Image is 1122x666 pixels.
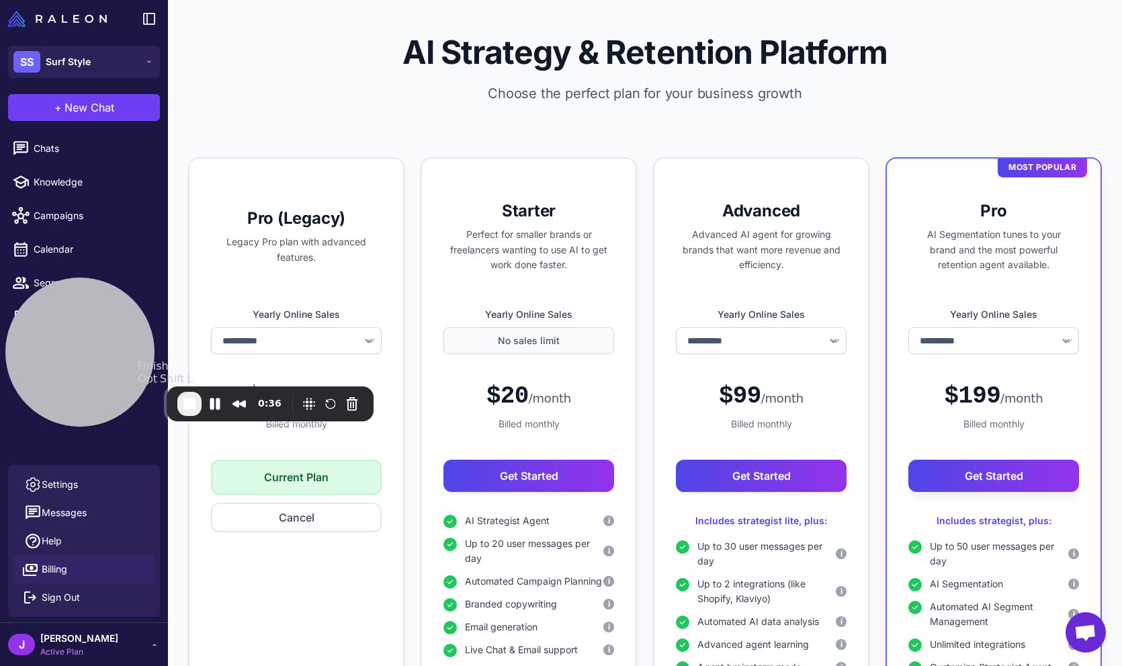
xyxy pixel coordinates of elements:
div: $149 [247,381,346,411]
span: Chats [34,141,152,156]
span: Campaigns [34,208,152,223]
div: Includes strategist, plus: [908,513,1079,528]
div: SS [13,51,40,73]
span: Calendar [34,242,152,257]
span: New Chat [64,99,114,116]
div: Billed monthly [676,417,847,431]
div: Billed monthly [211,417,382,431]
h3: Pro [908,200,1079,222]
div: $20 [486,381,571,411]
button: Get Started [443,460,614,492]
span: i [608,644,610,656]
span: Messages [42,505,87,520]
span: i [1073,578,1075,590]
button: +New Chat [8,94,160,121]
a: Help [13,527,155,555]
span: AI Segmentation [930,577,1003,591]
span: Active Plan [40,646,118,658]
span: i [608,598,610,610]
span: i [840,616,843,628]
span: i [608,545,610,557]
span: Knowledge [34,175,152,190]
span: Segments [34,276,152,290]
button: Messages [13,499,155,527]
div: $99 [719,381,804,411]
a: Segments [5,269,163,297]
span: i [840,548,843,560]
span: Live Chat & Email support [465,642,578,657]
a: Open chat [1066,612,1106,653]
label: Yearly Online Sales [908,307,1079,322]
span: Up to 30 user messages per day [697,539,836,569]
span: i [1073,548,1075,560]
span: Settings [42,477,78,492]
span: [PERSON_NAME] [40,631,118,646]
span: Up to 2 integrations (like Shopify, Klaviyo) [697,577,836,606]
a: Campaigns [5,202,163,230]
button: SSSurf Style [8,46,160,78]
span: Help [42,534,62,548]
button: Current Plan [211,460,382,495]
div: Most Popular [998,157,1087,177]
span: Email generation [465,620,537,634]
a: Chats [5,134,163,163]
span: Sign Out [42,590,80,605]
span: /month [529,391,571,405]
div: J [8,634,35,655]
h3: Advanced [676,200,847,222]
span: Advanced agent learning [697,637,809,652]
span: Automated Campaign Planning [465,574,602,589]
button: Get Started [908,460,1079,492]
span: AI Strategist Agent [465,513,550,528]
span: i [840,638,843,651]
label: Yearly Online Sales [443,307,614,322]
span: /month [1000,391,1043,405]
button: Sign Out [13,583,155,612]
span: i [608,515,610,527]
img: Raleon Logo [8,11,107,27]
span: Automated AI Segment Management [930,599,1068,629]
span: Unlimited integrations [930,637,1025,652]
p: Choose the perfect plan for your business growth [189,83,1101,103]
div: Billed monthly [443,417,614,431]
h3: Pro (Legacy) [211,208,382,229]
p: Perfect for smaller brands or freelancers wanting to use AI to get work done faster. [443,227,614,273]
span: i [1073,608,1075,620]
p: Legacy Pro plan with advanced features. [211,235,382,265]
span: Billing [42,562,67,577]
span: No sales limit [498,333,560,348]
button: Get Started [676,460,847,492]
span: Automated AI data analysis [697,614,819,629]
span: Up to 20 user messages per day [465,536,603,566]
span: /month [761,391,804,405]
a: Calendar [5,235,163,263]
span: i [840,585,843,597]
div: $199 [945,381,1043,411]
span: Branded copywriting [465,597,557,612]
button: Cancel [211,503,382,532]
div: Billed monthly [908,417,1079,431]
label: Yearly Online Sales [211,307,382,322]
p: Advanced AI agent for growing brands that want more revenue and efficiency. [676,227,847,273]
span: Up to 50 user messages per day [930,539,1068,569]
span: i [608,575,610,587]
div: Includes strategist lite, plus: [676,513,847,528]
span: Surf Style [46,54,91,69]
h1: AI Strategy & Retention Platform [189,32,1101,73]
p: AI Segmentation tunes to your brand and the most powerful retention agent available. [908,227,1079,273]
a: Knowledge [5,168,163,196]
label: Yearly Online Sales [676,307,847,322]
span: + [54,99,62,116]
span: i [608,621,610,633]
h3: Starter [443,200,614,222]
